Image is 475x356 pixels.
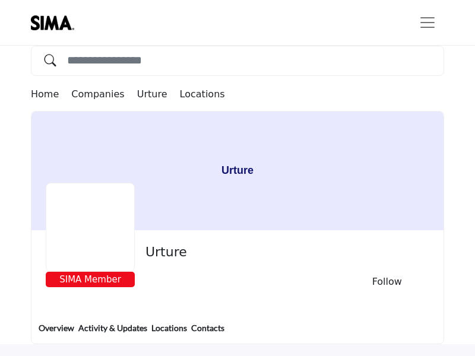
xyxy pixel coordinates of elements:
a: Activity & Updates [78,322,148,344]
h2: Urture [145,244,423,260]
a: Contacts [191,322,225,344]
img: site Logo [31,15,80,30]
input: Search Solutions [31,46,444,76]
button: Like [339,279,349,285]
button: Toggle navigation [411,11,444,34]
a: Locations [170,88,225,100]
a: Home [31,88,71,100]
a: Overview [38,322,75,344]
h1: Urture [221,112,254,230]
a: Urture [137,88,167,100]
button: More details [420,279,429,285]
span: SIMA Member [48,273,132,287]
button: Follow [354,272,414,292]
a: Locations [151,322,188,344]
a: Companies [71,88,137,100]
